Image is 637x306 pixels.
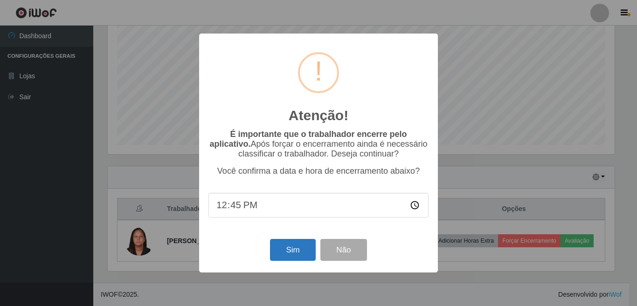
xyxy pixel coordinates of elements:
h2: Atenção! [289,107,348,124]
p: Após forçar o encerramento ainda é necessário classificar o trabalhador. Deseja continuar? [208,129,429,159]
b: É importante que o trabalhador encerre pelo aplicativo. [209,129,407,149]
p: Você confirma a data e hora de encerramento abaixo? [208,166,429,176]
button: Sim [270,239,315,261]
button: Não [320,239,367,261]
